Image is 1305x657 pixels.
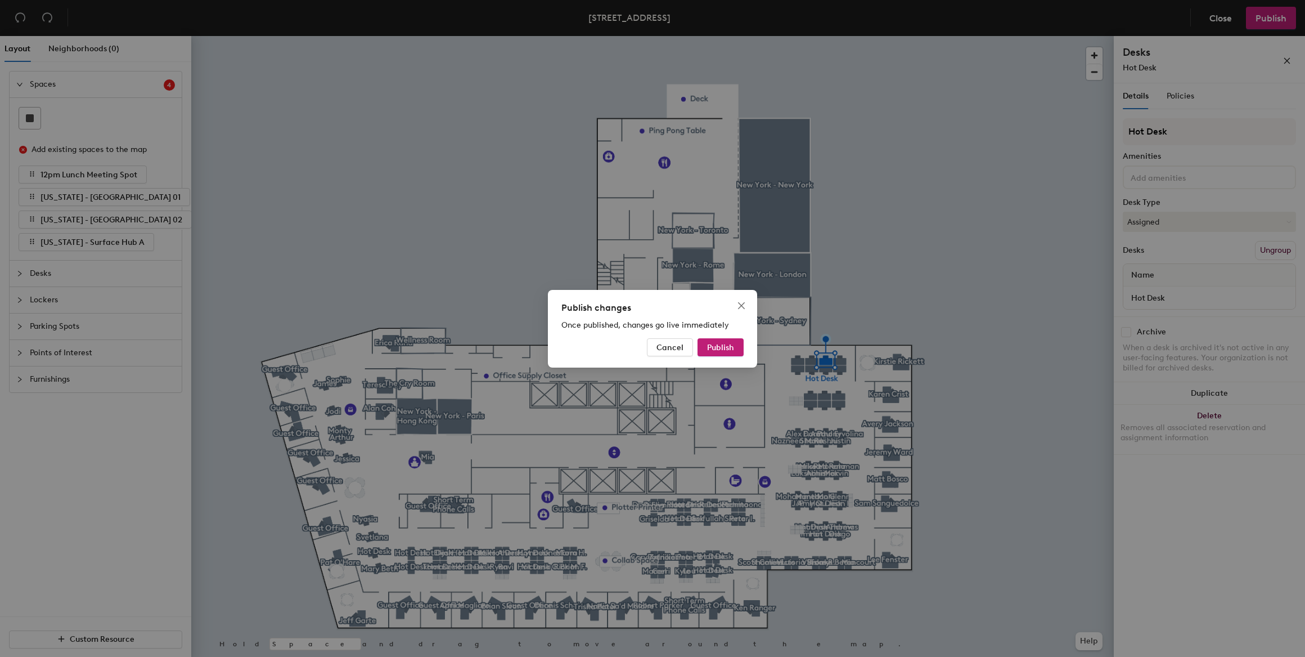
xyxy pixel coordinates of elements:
span: Once published, changes go live immediately [561,320,729,330]
div: Publish changes [561,301,744,315]
span: close [737,301,746,310]
button: Publish [697,338,744,356]
span: Close [732,301,750,310]
button: Cancel [647,338,693,356]
button: Close [732,297,750,315]
span: Publish [707,342,734,352]
span: Cancel [656,342,683,352]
